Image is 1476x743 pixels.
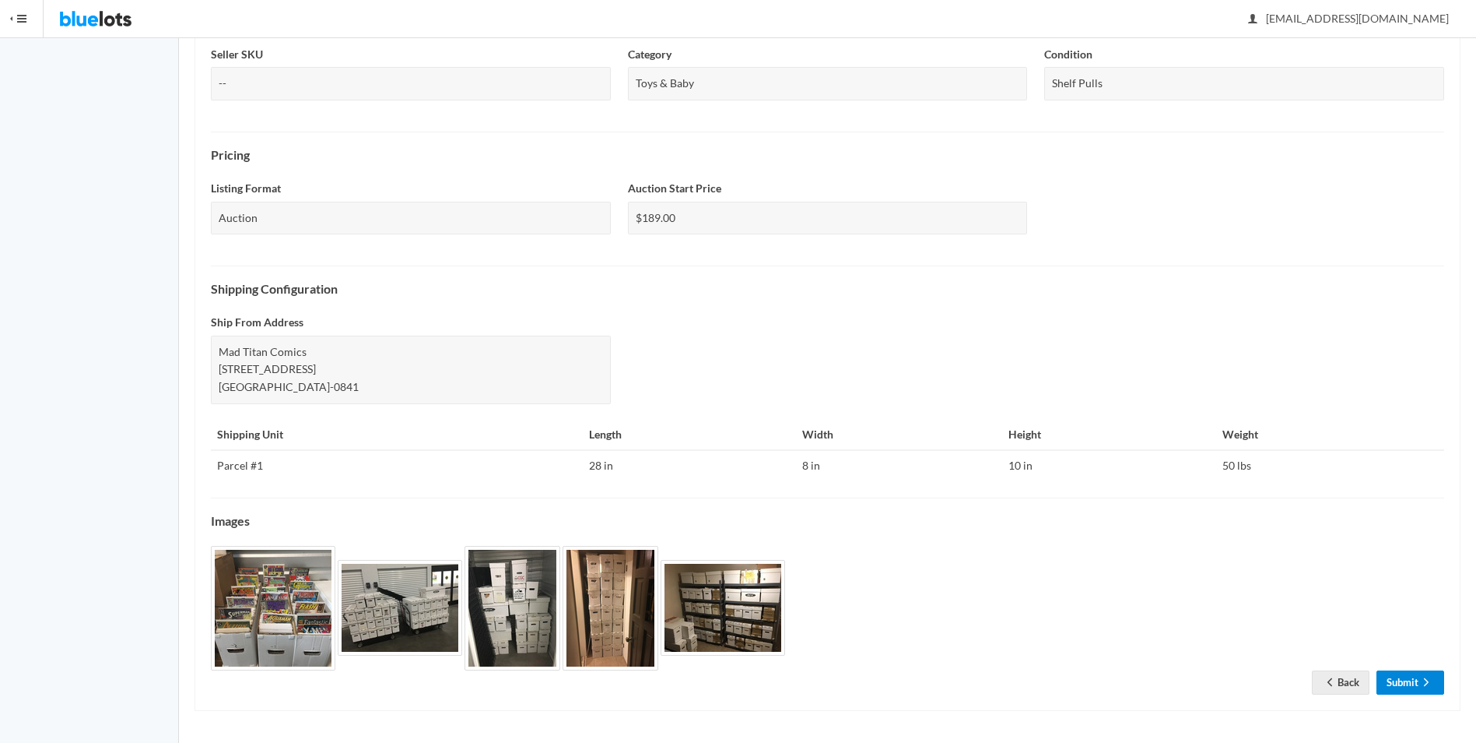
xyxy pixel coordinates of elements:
a: arrow backBack [1312,671,1369,695]
img: b35da43c-1cee-4efd-b00c-971bd109b6d1-1736387839.jpg [211,546,335,671]
div: Mad Titan Comics [STREET_ADDRESS] [GEOGRAPHIC_DATA]-0841 [211,336,611,404]
ion-icon: arrow forward [1418,676,1434,691]
td: 10 in [1002,450,1215,481]
div: Toys & Baby [628,67,1028,100]
label: Category [628,46,671,64]
td: 8 in [796,450,1002,481]
th: Weight [1216,420,1444,451]
h4: Shipping Configuration [211,282,1444,296]
h4: Images [211,514,1444,528]
a: Submitarrow forward [1376,671,1444,695]
th: Shipping Unit [211,420,583,451]
span: [EMAIL_ADDRESS][DOMAIN_NAME] [1249,12,1449,25]
h4: Pricing [211,148,1444,162]
img: 7b175171-b429-4bf0-b6df-6611ea555974-1736387841.jpg [465,546,560,671]
th: Width [796,420,1002,451]
td: Parcel #1 [211,450,583,481]
label: Ship From Address [211,314,303,332]
div: -- [211,67,611,100]
img: c634f2e3-5639-440c-a782-d81169764eb9-1736387840.jpg [338,560,462,656]
ion-icon: person [1245,12,1260,27]
img: 6820d106-18c4-49f1-b2b7-f4e0505ea8d9-1736387842.jpg [563,546,658,671]
label: Listing Format [211,180,281,198]
img: fb750933-b770-4a76-9402-6525eb1b3a1b-1736387844.jpg [661,560,785,656]
label: Seller SKU [211,46,263,64]
th: Height [1002,420,1215,451]
th: Length [583,420,796,451]
div: Auction [211,202,611,235]
ion-icon: arrow back [1322,676,1338,691]
div: $189.00 [628,202,1028,235]
td: 28 in [583,450,796,481]
label: Auction Start Price [628,180,721,198]
td: 50 lbs [1216,450,1444,481]
label: Condition [1044,46,1092,64]
div: Shelf Pulls [1044,67,1444,100]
